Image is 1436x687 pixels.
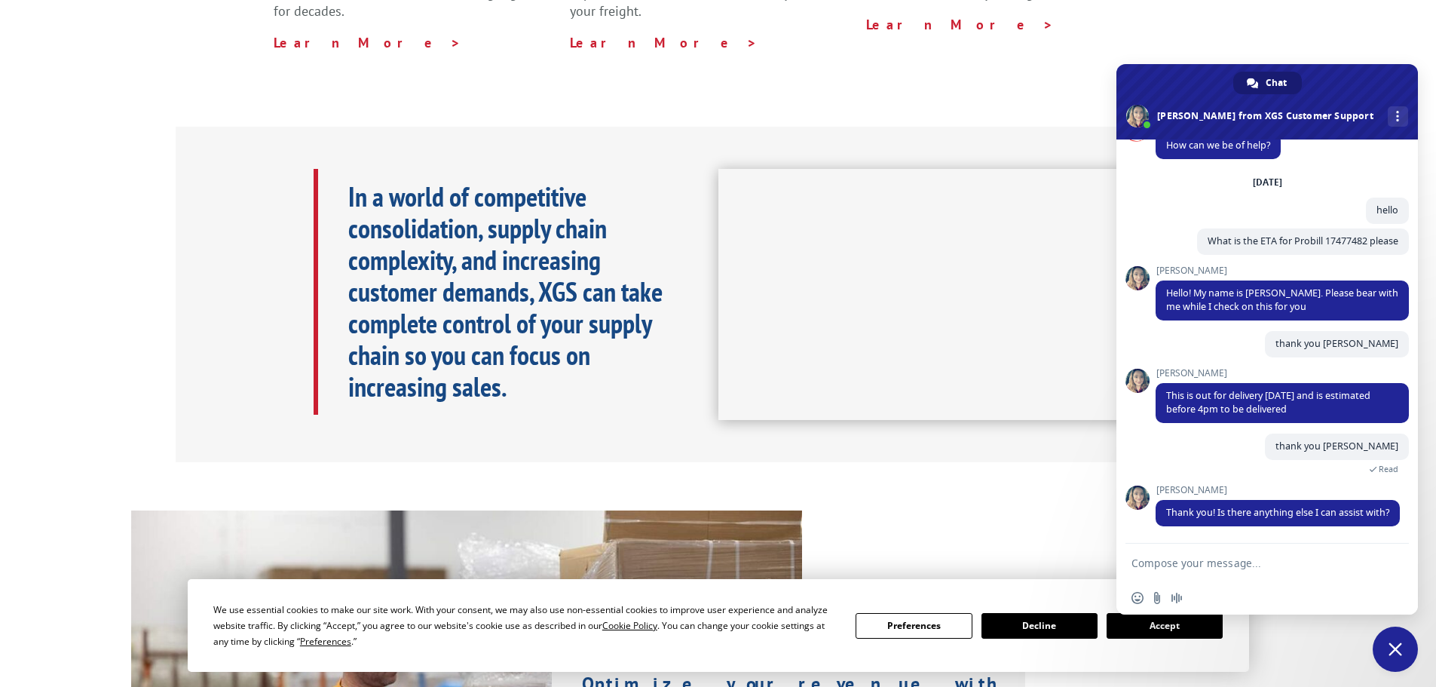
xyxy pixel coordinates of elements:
span: Preferences [300,635,351,648]
div: Close chat [1373,627,1418,672]
span: [PERSON_NAME] [1156,265,1409,276]
span: thank you [PERSON_NAME] [1275,440,1398,452]
span: Audio message [1171,592,1183,604]
span: [PERSON_NAME] [1156,368,1409,379]
span: Thank you! Is there anything else I can assist with? [1166,506,1389,519]
span: How can we be of help? [1166,139,1270,152]
span: What is the ETA for Probill 17477482 please [1208,235,1398,247]
b: In a world of competitive consolidation, supply chain complexity, and increasing customer demands... [348,179,663,404]
a: Learn More > [570,34,758,51]
span: Read [1379,464,1398,474]
span: [PERSON_NAME] [1156,485,1400,495]
span: Send a file [1151,592,1163,604]
button: Decline [981,613,1098,639]
span: Hello! My name is [PERSON_NAME]. Please bear with me while I check on this for you [1166,287,1398,313]
button: Preferences [856,613,972,639]
textarea: Compose your message... [1131,557,1370,570]
span: Cookie Policy [602,619,657,632]
button: Accept [1107,613,1223,639]
span: thank you [PERSON_NAME] [1275,337,1398,350]
a: Learn More > [866,16,1054,33]
div: [DATE] [1253,178,1282,187]
iframe: XGS Logistics Solutions [718,169,1165,421]
div: Chat [1233,72,1302,94]
span: Chat [1266,72,1287,94]
div: More channels [1388,106,1408,127]
span: This is out for delivery [DATE] and is estimated before 4pm to be delivered [1166,389,1370,416]
div: Cookie Consent Prompt [188,579,1249,672]
span: Insert an emoji [1131,592,1144,604]
a: Learn More > [274,34,461,51]
span: hello [1376,204,1398,216]
div: We use essential cookies to make our site work. With your consent, we may also use non-essential ... [213,602,837,649]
